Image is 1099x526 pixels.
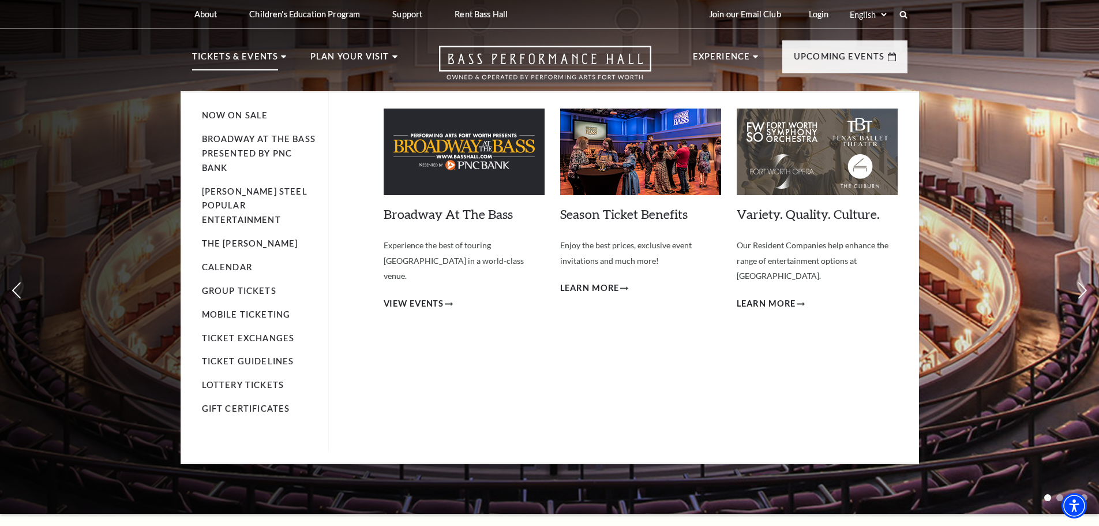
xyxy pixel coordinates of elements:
[202,110,268,120] a: Now On Sale
[560,109,721,195] img: Season Ticket Benefits
[194,9,217,19] p: About
[202,238,298,248] a: The [PERSON_NAME]
[202,356,294,366] a: Ticket Guidelines
[384,206,513,222] a: Broadway At The Bass
[847,9,888,20] select: Select:
[737,238,898,284] p: Our Resident Companies help enhance the range of entertainment options at [GEOGRAPHIC_DATA].
[794,50,885,70] p: Upcoming Events
[202,309,291,319] a: Mobile Ticketing
[384,109,545,195] img: Broadway At The Bass
[202,333,295,343] a: Ticket Exchanges
[392,9,422,19] p: Support
[202,380,284,390] a: Lottery Tickets
[202,134,316,173] a: Broadway At The Bass presented by PNC Bank
[384,297,453,311] a: View Events
[384,238,545,284] p: Experience the best of touring [GEOGRAPHIC_DATA] in a world-class venue.
[737,206,880,222] a: Variety. Quality. Culture.
[693,50,751,70] p: Experience
[1062,493,1087,518] div: Accessibility Menu
[560,206,688,222] a: Season Ticket Benefits
[202,186,307,225] a: [PERSON_NAME] Steel Popular Entertainment
[737,297,796,311] span: Learn More
[384,297,444,311] span: View Events
[192,50,279,70] p: Tickets & Events
[202,286,276,296] a: Group Tickets
[560,281,620,296] span: Learn More
[397,46,693,91] a: Open this option
[310,50,389,70] p: Plan Your Visit
[249,9,360,19] p: Children's Education Program
[202,262,252,272] a: Calendar
[202,404,290,413] a: Gift Certificates
[737,297,805,311] a: Learn More Variety. Quality. Culture.
[455,9,508,19] p: Rent Bass Hall
[560,238,721,268] p: Enjoy the best prices, exclusive event invitations and much more!
[737,109,898,195] img: Variety. Quality. Culture.
[560,281,629,296] a: Learn More Season Ticket Benefits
